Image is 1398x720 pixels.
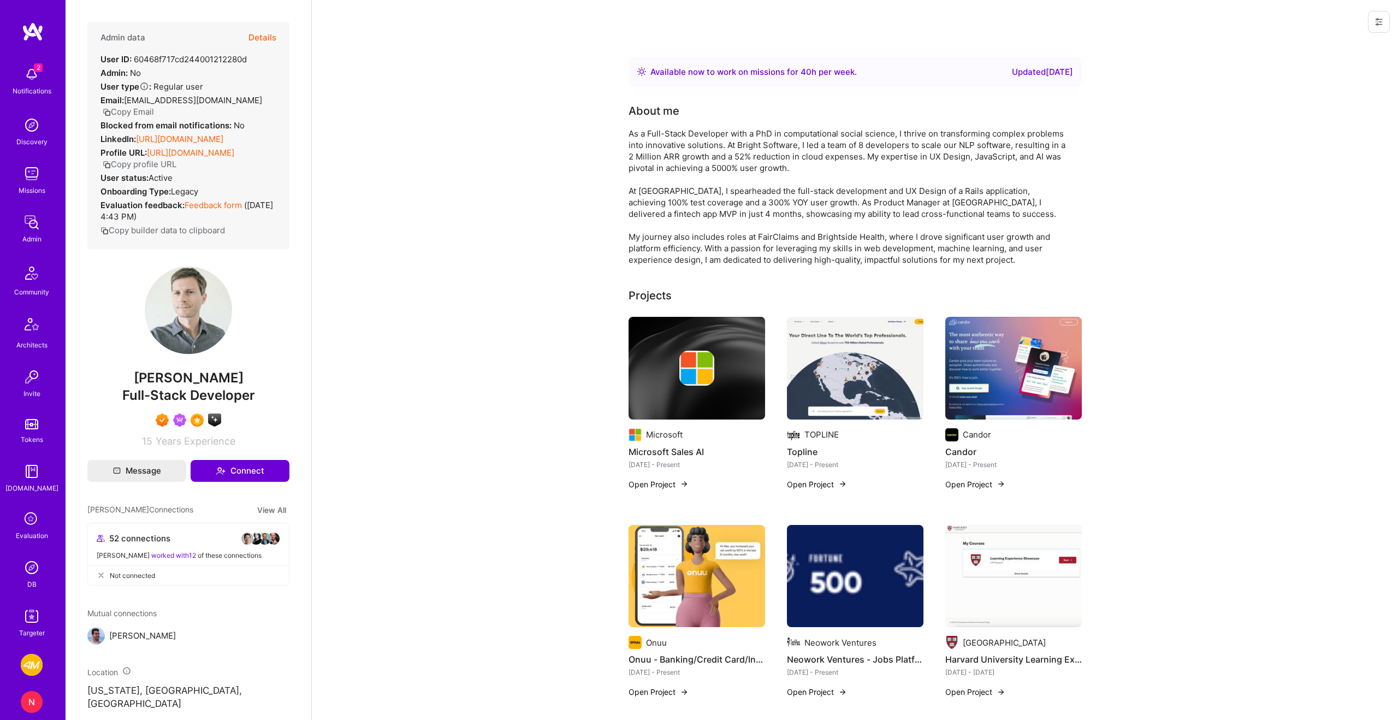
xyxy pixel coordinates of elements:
[124,95,262,105] span: [EMAIL_ADDRESS][DOMAIN_NAME]
[151,551,196,559] span: worked with 12
[97,534,105,542] i: icon Collaborator
[142,435,152,447] span: 15
[787,317,923,420] img: Topline
[838,688,847,697] img: arrow-right
[637,67,646,76] img: Availability
[100,81,151,92] strong: User type :
[787,428,800,441] img: Company logo
[945,459,1082,470] div: [DATE] - Present
[629,287,672,304] div: Projects
[945,666,1082,678] div: [DATE] - [DATE]
[248,22,276,54] button: Details
[185,200,242,210] a: Feedback form
[113,467,121,475] i: icon Mail
[87,607,289,619] span: Mutual connections
[87,460,186,482] button: Message
[250,532,263,545] img: avatar
[629,128,1065,265] div: As a Full-Stack Developer with a PhD in computational social science, I thrive on transforming co...
[19,260,45,286] img: Community
[14,286,49,298] div: Community
[629,428,642,441] img: Company logo
[87,684,289,711] p: [US_STATE], [GEOGRAPHIC_DATA], [GEOGRAPHIC_DATA]
[19,185,45,196] div: Missions
[21,366,43,388] img: Invite
[997,688,1005,697] img: arrow-right
[100,173,149,183] strong: User status:
[21,605,43,627] img: Skill Targeter
[787,652,923,666] h4: Neowork Ventures - Jobs Platform
[145,267,232,354] img: User Avatar
[1012,66,1073,79] div: Updated [DATE]
[100,227,109,235] i: icon Copy
[103,106,154,117] button: Copy Email
[100,225,225,236] button: Copy builder data to clipboard
[267,532,280,545] img: avatar
[191,460,289,482] button: Connect
[21,63,43,85] img: bell
[787,666,923,678] div: [DATE] - Present
[156,435,235,447] span: Years Experience
[629,652,765,666] h4: Onuu - Banking/Credit Card/Insurance B2C app
[680,688,689,697] img: arrow-right
[13,85,51,97] div: Notifications
[191,414,204,427] img: SelectionTeam
[801,67,811,77] span: 40
[147,147,234,158] a: [URL][DOMAIN_NAME]
[997,480,1005,488] img: arrow-right
[109,533,170,544] span: 52 connections
[629,686,689,698] button: Open Project
[787,525,923,628] img: Neowork Ventures - Jobs Platform
[21,434,43,445] div: Tokens
[945,479,1005,490] button: Open Project
[787,636,800,649] img: Company logo
[19,627,45,639] div: Targeter
[629,525,765,628] img: Onuu - Banking/Credit Card/Insurance B2C app
[787,445,923,459] h4: Topline
[100,147,147,158] strong: Profile URL:
[97,550,280,561] div: [PERSON_NAME] of these connections
[171,186,198,197] span: legacy
[100,33,145,43] h4: Admin data
[22,233,42,245] div: Admin
[136,134,223,144] a: [URL][DOMAIN_NAME]
[650,66,857,79] div: Available now to work on missions for h per week .
[787,686,847,698] button: Open Project
[27,579,37,590] div: DB
[110,570,155,581] span: Not connected
[100,120,234,131] strong: Blocked from email notifications:
[21,509,42,530] i: icon SelectionTeam
[804,429,839,440] div: TOPLINE
[21,461,43,482] img: guide book
[945,636,958,649] img: Company logo
[629,103,679,119] div: About me
[87,666,289,678] div: Location
[680,480,689,488] img: arrow-right
[139,81,149,91] i: Help
[629,666,765,678] div: [DATE] - Present
[109,630,176,641] span: [PERSON_NAME]
[87,504,193,516] span: [PERSON_NAME] Connections
[100,200,185,210] strong: Evaluation feedback:
[629,459,765,470] div: [DATE] - Present
[21,114,43,136] img: discovery
[34,63,43,72] span: 2
[21,654,43,676] img: 4M Analytics: Web-based subsurface-mapping tool
[629,445,765,459] h4: Microsoft Sales AI
[945,445,1082,459] h4: Candor
[945,652,1082,666] h4: Harvard University Learning Experience Platform
[21,691,43,713] div: N
[945,428,958,441] img: Company logo
[945,686,1005,698] button: Open Project
[156,414,169,427] img: Exceptional A.Teamer
[16,530,48,541] div: Evaluation
[963,637,1046,648] div: [GEOGRAPHIC_DATA]
[25,419,38,429] img: tokens
[103,161,111,169] i: icon Copy
[629,479,689,490] button: Open Project
[97,571,105,580] i: icon CloseGray
[87,627,105,645] img: Gonçalo Peres
[19,313,45,339] img: Architects
[646,429,683,440] div: Microsoft
[87,370,289,386] span: [PERSON_NAME]
[103,158,176,170] button: Copy profile URL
